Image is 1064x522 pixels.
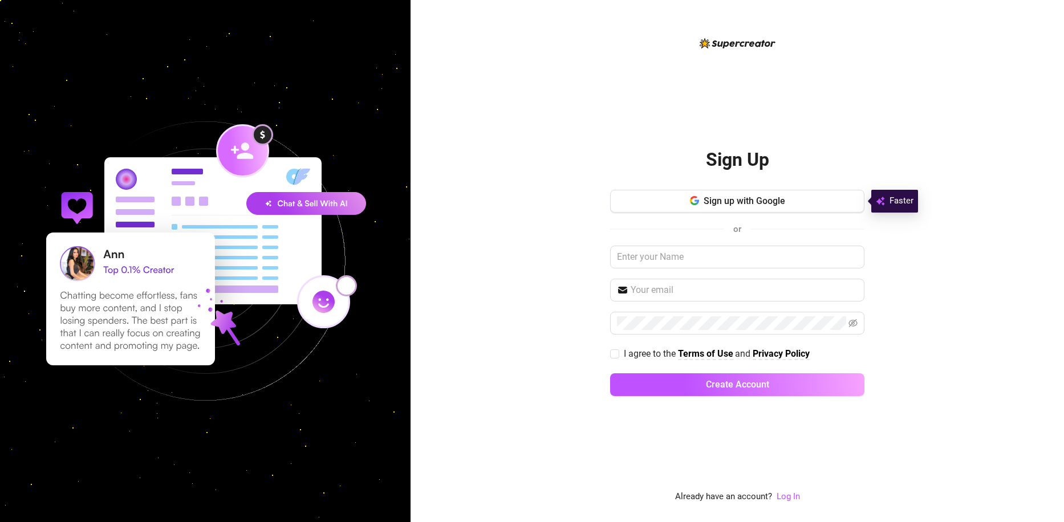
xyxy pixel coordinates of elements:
button: Sign up with Google [610,190,864,213]
a: Privacy Policy [753,348,810,360]
span: and [735,348,753,359]
a: Terms of Use [678,348,733,360]
span: I agree to the [624,348,678,359]
span: Create Account [706,379,769,390]
strong: Terms of Use [678,348,733,359]
input: Your email [631,283,858,297]
span: eye-invisible [848,319,858,328]
strong: Privacy Policy [753,348,810,359]
span: Faster [890,194,913,208]
img: signup-background-D0MIrEPF.svg [8,64,403,458]
input: Enter your Name [610,246,864,268]
span: or [733,224,741,234]
img: logo-BBDzfeDw.svg [700,38,775,48]
a: Log In [777,490,800,504]
span: Already have an account? [675,490,772,504]
span: Sign up with Google [704,195,785,206]
img: svg%3e [876,194,885,208]
button: Create Account [610,373,864,396]
a: Log In [777,491,800,501]
h2: Sign Up [706,148,769,172]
